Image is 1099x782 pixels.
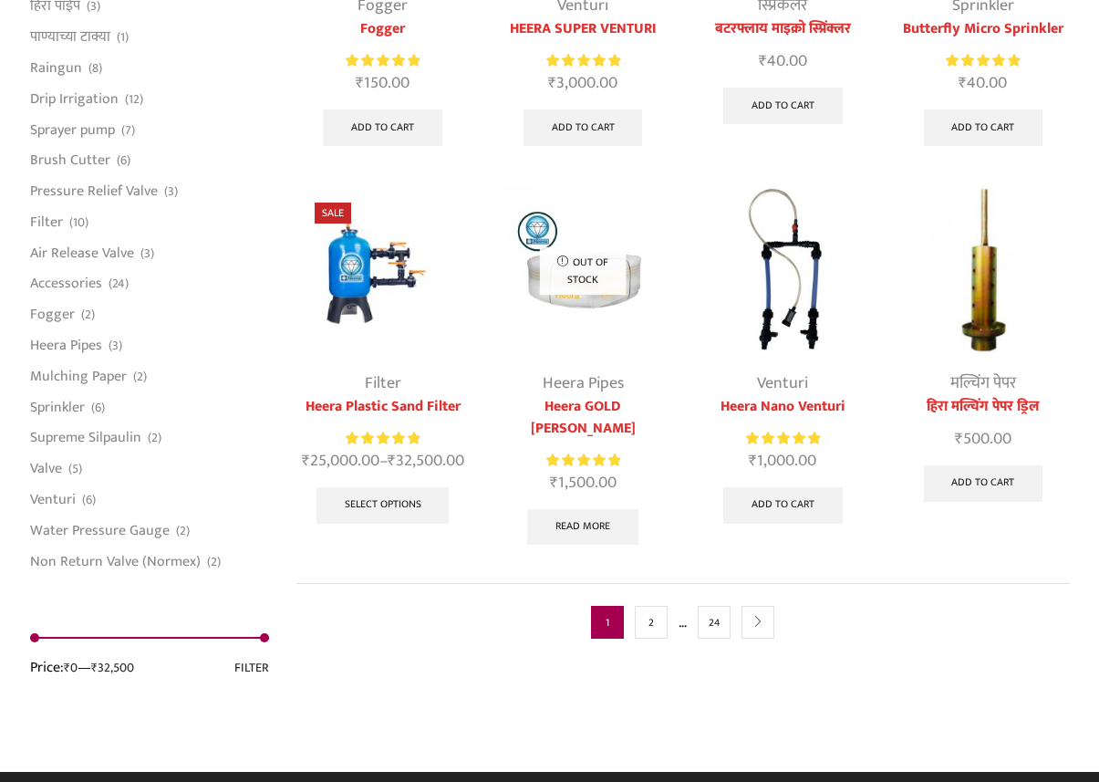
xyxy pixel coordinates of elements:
span: Rated out of 5 [346,51,420,70]
span: Rated out of 5 [546,51,620,70]
div: Rated 5.00 out of 5 [546,451,620,470]
a: Sprayer pump [30,114,115,145]
div: Rated 5.00 out of 5 [346,51,420,70]
p: Out of stock [540,246,627,295]
a: Non Return Valve (Normex) [30,546,201,571]
span: (3) [164,182,178,201]
a: Brush Cutter [30,145,110,176]
span: (24) [109,275,129,293]
a: Accessories [30,268,102,299]
span: ₹ [759,47,767,75]
span: ₹ [550,469,558,496]
div: Price: — [30,657,134,678]
span: ₹ [959,69,967,97]
a: Air Release Valve [30,237,134,268]
a: Venturi [30,484,76,515]
a: Read more about “Heera GOLD Krishi Pipe” [527,509,638,546]
button: Filter [234,657,269,678]
span: (3) [140,245,154,263]
a: Fogger [296,18,469,40]
img: Mulching Paper Hole [897,184,1069,357]
span: Rated out of 5 [546,451,620,470]
span: (1) [117,28,129,47]
bdi: 32,500.00 [388,447,464,474]
img: Heera GOLD Krishi Pipe [496,184,669,357]
a: Drip Irrigation [30,83,119,114]
span: (2) [176,522,190,540]
bdi: 1,000.00 [749,447,816,474]
span: ₹32,500 [91,657,134,678]
bdi: 150.00 [356,69,410,97]
a: Filter [365,370,401,397]
a: Fogger [30,299,75,330]
a: Heera GOLD [PERSON_NAME] [496,396,669,440]
span: (3) [109,337,122,355]
a: Add to cart: “Fogger” [323,109,442,146]
a: Heera Pipes [30,330,102,361]
span: Rated out of 5 [346,429,420,448]
div: Rated 5.00 out of 5 [746,429,820,448]
img: Heera Plastic Sand Filter [296,184,469,357]
a: Venturi [757,370,808,397]
a: हिरा मल्चिंग पेपर ड्रिल [897,396,1069,418]
bdi: 1,500.00 [550,469,617,496]
span: (6) [117,151,130,170]
span: Rated out of 5 [746,429,820,448]
bdi: 40.00 [759,47,807,75]
a: Pressure Relief Valve [30,176,158,207]
a: Supreme Silpaulin [30,422,141,454]
span: (5) [68,460,82,478]
span: (8) [88,59,102,78]
a: पाण्याच्या टाक्या [30,22,110,53]
bdi: 25,000.00 [302,447,379,474]
a: मल्चिंग पेपर [950,370,1016,397]
div: Rated 5.00 out of 5 [546,51,620,70]
bdi: 3,000.00 [548,69,617,97]
span: (2) [148,429,161,447]
span: (2) [133,368,147,386]
span: ₹ [388,447,396,474]
a: Heera Pipes [543,370,624,397]
a: Raingun [30,53,82,84]
span: (7) [121,121,135,140]
bdi: 40.00 [959,69,1007,97]
a: Valve [30,454,62,485]
span: – [296,449,469,474]
span: Sale [315,203,351,224]
a: Add to cart: “हिरा मल्चिंग पेपर ड्रिल” [924,465,1043,502]
a: Butterfly Micro Sprinkler [897,18,1069,40]
span: Rated out of 5 [946,51,1020,70]
a: Add to cart: “बटरफ्लाय माइक्रो स्प्रिंक्लर” [723,88,843,124]
a: Heera Plastic Sand Filter [296,396,469,418]
span: ₹ [955,425,963,453]
a: Add to cart: “Butterfly Micro Sprinkler” [924,109,1043,146]
span: ₹ [356,69,364,97]
div: Rated 5.00 out of 5 [346,429,420,448]
bdi: 500.00 [955,425,1011,453]
a: Water Pressure Gauge [30,515,170,546]
span: ₹ [548,69,556,97]
a: Add to cart: “HEERA SUPER VENTURI” [524,109,643,146]
span: (10) [69,214,88,232]
span: Page 1 [591,606,624,639]
a: Add to cart: “Heera Nano Venturi” [723,487,843,524]
span: (6) [91,399,105,417]
a: Mulching Paper [30,360,127,391]
span: ₹0 [64,657,78,678]
a: Filter [30,206,63,237]
a: Heera Nano Venturi [697,396,869,418]
a: Page 2 [635,606,668,639]
span: (2) [207,553,221,571]
span: (6) [82,491,96,509]
span: ₹ [749,447,757,474]
a: HEERA SUPER VENTURI [496,18,669,40]
a: Page 24 [698,606,731,639]
a: Sprinkler [30,391,85,422]
div: Rated 5.00 out of 5 [946,51,1020,70]
img: Heera Nano Venturi [697,184,869,357]
span: (2) [81,306,95,324]
a: बटरफ्लाय माइक्रो स्प्रिंक्लर [697,18,869,40]
a: Select options for “Heera Plastic Sand Filter” [316,487,450,524]
span: ₹ [302,447,310,474]
span: … [679,610,687,634]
